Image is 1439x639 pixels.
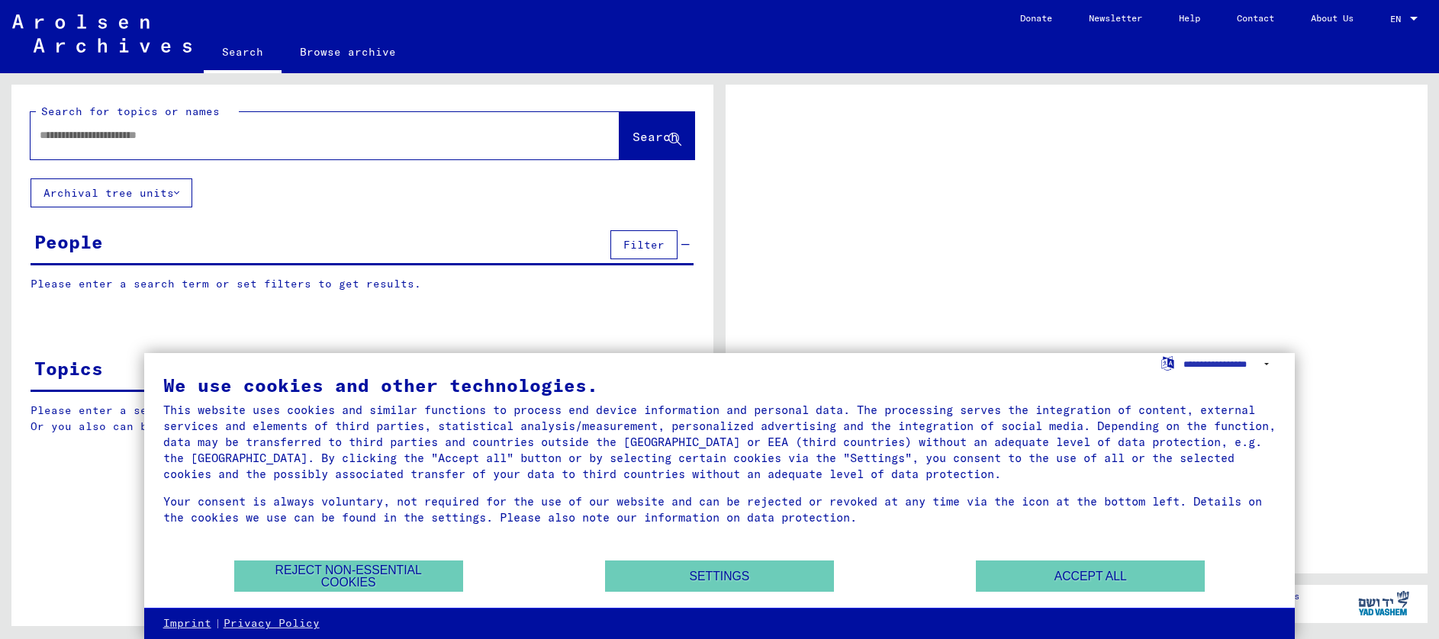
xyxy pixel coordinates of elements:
[1355,584,1412,622] img: yv_logo.png
[1390,14,1407,24] span: EN
[34,355,103,382] div: Topics
[34,228,103,255] div: People
[633,129,678,144] span: Search
[163,616,211,631] a: Imprint
[976,560,1205,592] button: Accept all
[163,493,1276,525] div: Your consent is always voluntary, not required for the use of our website and can be rejected or ...
[623,238,665,252] span: Filter
[31,403,694,435] p: Please enter a search term or set filters to get results. Or you also can browse the manually.
[31,178,192,207] button: Archival tree units
[224,616,320,631] a: Privacy Policy
[282,34,414,70] a: Browse archive
[163,402,1276,482] div: This website uses cookies and similar functions to process end device information and personal da...
[620,112,694,159] button: Search
[605,560,834,592] button: Settings
[204,34,282,73] a: Search
[31,276,694,292] p: Please enter a search term or set filters to get results.
[163,376,1276,394] div: We use cookies and other technologies.
[41,104,220,118] mat-label: Search for topics or names
[12,14,192,53] img: Arolsen_neg.svg
[234,560,463,592] button: Reject non-essential cookies
[610,230,678,259] button: Filter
